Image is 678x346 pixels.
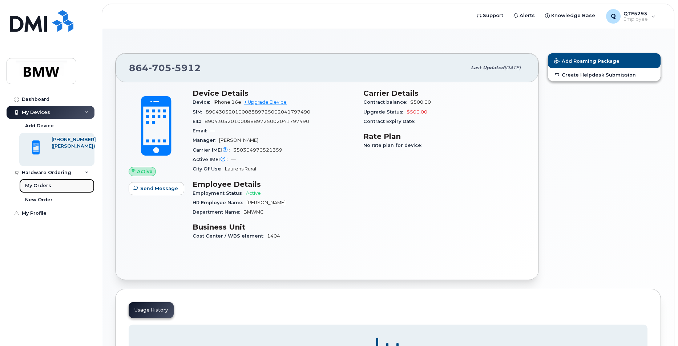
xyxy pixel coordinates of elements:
span: Contract balance [363,99,410,105]
span: 89043052010008889725002041797490 [206,109,310,115]
span: [PERSON_NAME] [246,200,286,205]
span: [DATE] [504,65,521,70]
button: Send Message [129,182,184,195]
span: Email [193,128,210,133]
span: 1404 [267,233,280,239]
span: — [231,157,236,162]
span: Last updated [471,65,504,70]
span: 350304970521359 [233,147,282,153]
a: + Upgrade Device [244,99,287,105]
span: — [210,128,215,133]
span: HR Employee Name [193,200,246,205]
span: BMWMC [243,209,264,215]
span: City Of Use [193,166,225,172]
span: Add Roaming Package [554,58,620,65]
span: Active [137,168,153,175]
span: Employment Status [193,190,246,196]
span: Active IMEI [193,157,231,162]
span: iPhone 16e [214,99,241,105]
button: Add Roaming Package [548,53,661,68]
span: Cost Center / WBS element [193,233,267,239]
h3: Device Details [193,89,355,98]
span: Carrier IMEI [193,147,233,153]
span: Manager [193,137,219,143]
span: 705 [149,62,171,73]
span: $500.00 [410,99,431,105]
span: Contract Expiry Date [363,119,418,124]
span: 89043052010008889725002041797490 [205,119,309,124]
span: Laurens Rural [225,166,256,172]
h3: Employee Details [193,180,355,189]
h3: Business Unit [193,223,355,231]
span: Send Message [140,185,178,192]
span: SIM [193,109,206,115]
span: [PERSON_NAME] [219,137,258,143]
h3: Rate Plan [363,132,525,141]
span: 5912 [171,62,201,73]
iframe: Messenger Launcher [646,314,673,341]
h3: Carrier Details [363,89,525,98]
span: No rate plan for device [363,143,425,148]
a: Create Helpdesk Submission [548,68,661,81]
span: Active [246,190,261,196]
span: Device [193,99,214,105]
span: Department Name [193,209,243,215]
span: 864 [129,62,201,73]
span: $500.00 [407,109,427,115]
span: EID [193,119,205,124]
span: Upgrade Status [363,109,407,115]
